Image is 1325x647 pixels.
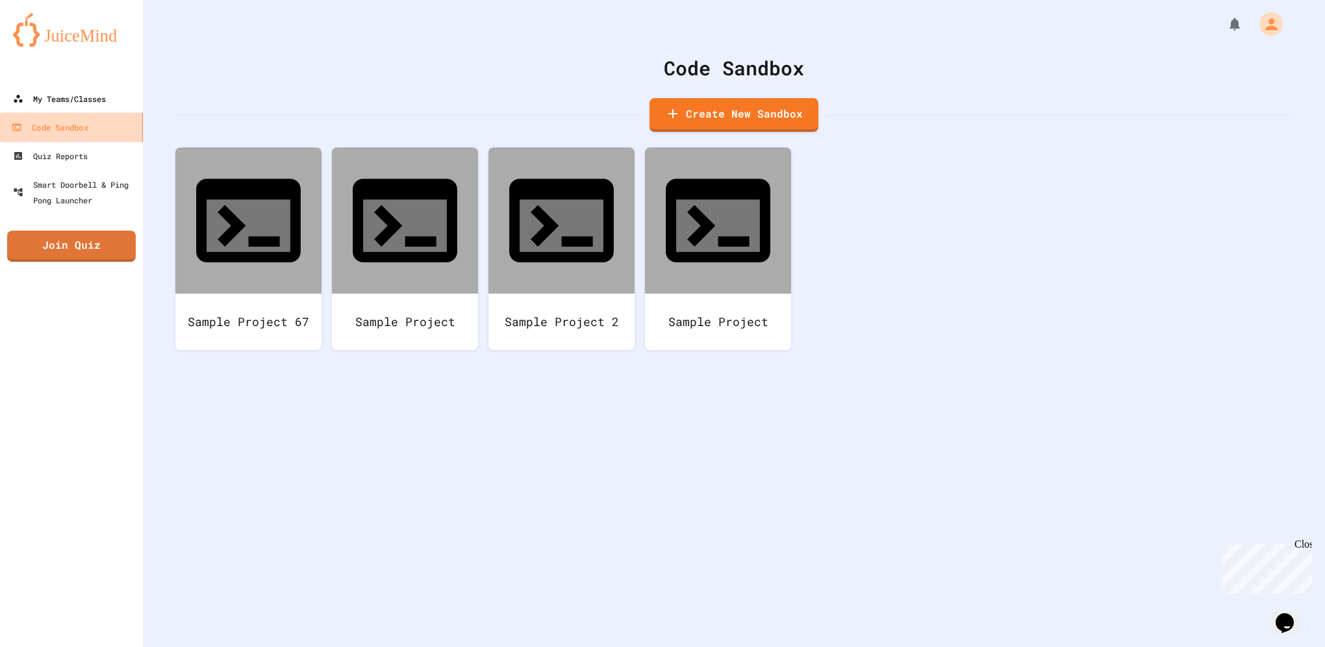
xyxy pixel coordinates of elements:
iframe: chat widget [1217,539,1312,594]
img: logo-orange.svg [13,13,130,47]
a: Sample Project [645,147,791,350]
iframe: chat widget [1270,595,1312,634]
div: Sample Project 2 [488,294,635,350]
div: Sample Project [332,294,478,350]
a: Sample Project 67 [175,147,322,350]
div: My Teams/Classes [13,91,106,107]
div: My Notifications [1203,13,1246,35]
div: Smart Doorbell & Ping Pong Launcher [13,177,138,208]
a: Create New Sandbox [650,98,818,132]
div: Chat with us now!Close [5,5,90,82]
a: Sample Project [332,147,478,350]
div: Code Sandbox [11,120,88,136]
div: My Account [1246,9,1286,39]
a: Join Quiz [7,231,136,262]
div: Code Sandbox [175,53,1293,82]
a: Sample Project 2 [488,147,635,350]
div: Sample Project [645,294,791,350]
div: Quiz Reports [13,148,88,164]
div: Sample Project 67 [175,294,322,350]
